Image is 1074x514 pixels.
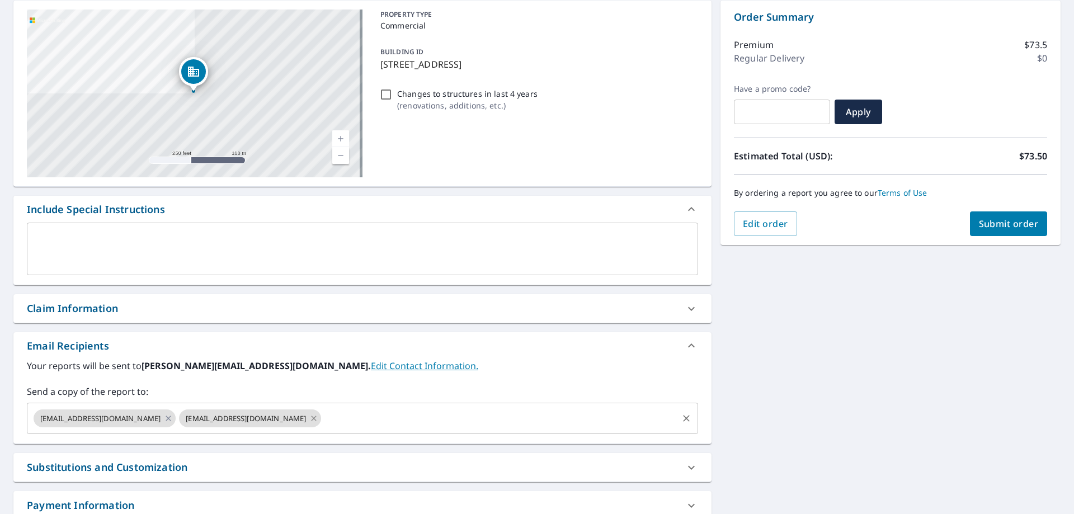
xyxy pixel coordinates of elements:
[142,360,371,372] b: [PERSON_NAME][EMAIL_ADDRESS][DOMAIN_NAME].
[13,196,712,223] div: Include Special Instructions
[1037,51,1047,65] p: $0
[27,460,187,475] div: Substitutions and Customization
[34,413,167,424] span: [EMAIL_ADDRESS][DOMAIN_NAME]
[371,360,478,372] a: EditContactInfo
[979,218,1039,230] span: Submit order
[380,10,694,20] p: PROPERTY TYPE
[1024,38,1047,51] p: $73.5
[27,359,698,372] label: Your reports will be sent to
[397,88,538,100] p: Changes to structures in last 4 years
[13,453,712,482] div: Substitutions and Customization
[380,58,694,71] p: [STREET_ADDRESS]
[734,149,891,163] p: Estimated Total (USD):
[179,57,208,92] div: Dropped pin, building 1, Commercial property, 8100 Greenbriar Dr Houston, TX 77054
[1019,149,1047,163] p: $73.50
[734,188,1047,198] p: By ordering a report you agree to our
[679,411,694,426] button: Clear
[743,218,788,230] span: Edit order
[397,100,538,111] p: ( renovations, additions, etc. )
[27,498,134,513] div: Payment Information
[970,211,1048,236] button: Submit order
[27,338,109,353] div: Email Recipients
[27,301,118,316] div: Claim Information
[835,100,882,124] button: Apply
[179,409,321,427] div: [EMAIL_ADDRESS][DOMAIN_NAME]
[34,409,176,427] div: [EMAIL_ADDRESS][DOMAIN_NAME]
[27,202,165,217] div: Include Special Instructions
[844,106,873,118] span: Apply
[13,294,712,323] div: Claim Information
[380,47,423,56] p: BUILDING ID
[380,20,694,31] p: Commercial
[332,147,349,164] a: Current Level 17, Zoom Out
[13,332,712,359] div: Email Recipients
[734,10,1047,25] p: Order Summary
[734,84,830,94] label: Have a promo code?
[734,211,797,236] button: Edit order
[179,413,313,424] span: [EMAIL_ADDRESS][DOMAIN_NAME]
[27,385,698,398] label: Send a copy of the report to:
[734,51,804,65] p: Regular Delivery
[878,187,927,198] a: Terms of Use
[332,130,349,147] a: Current Level 17, Zoom In
[734,38,774,51] p: Premium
